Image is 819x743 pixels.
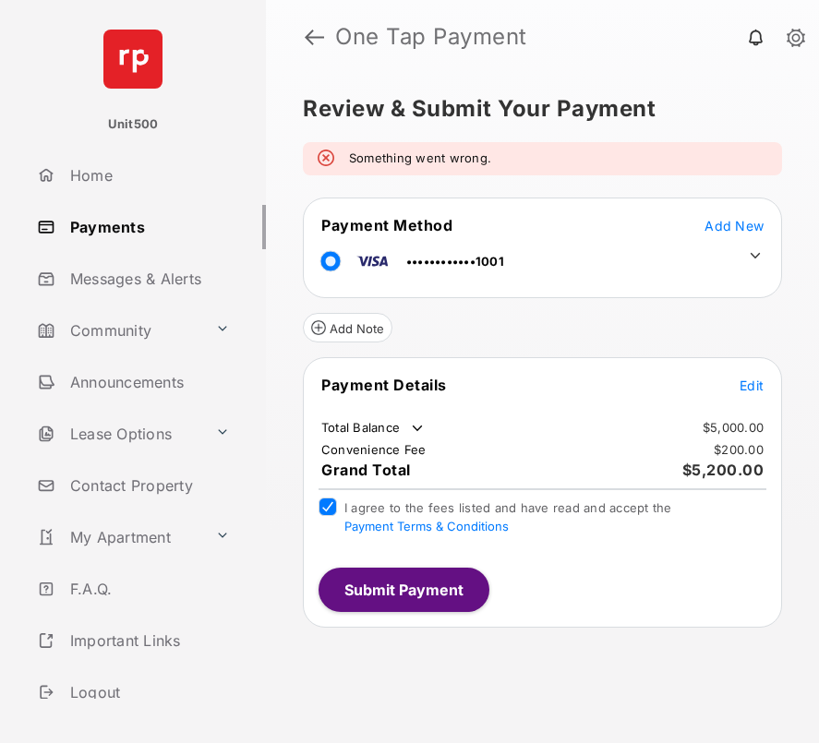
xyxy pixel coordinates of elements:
[103,30,163,89] img: svg+xml;base64,PHN2ZyB4bWxucz0iaHR0cDovL3d3dy53My5vcmcvMjAwMC9zdmciIHdpZHRoPSI2NCIgaGVpZ2h0PSI2NC...
[344,500,672,533] span: I agree to the fees listed and have read and accept the
[319,568,489,612] button: Submit Payment
[406,254,504,269] span: ••••••••••••1001
[30,463,266,508] a: Contact Property
[320,441,428,458] td: Convenience Fee
[344,519,509,533] button: I agree to the fees listed and have read and accept the
[30,308,208,353] a: Community
[321,216,452,234] span: Payment Method
[30,670,266,714] a: Logout
[30,515,208,559] a: My Apartment
[108,115,159,134] p: Unit500
[30,360,266,404] a: Announcements
[303,98,767,120] h5: Review & Submit Your Payment
[713,441,765,458] td: $200.00
[321,461,411,479] span: Grand Total
[740,376,764,394] button: Edit
[30,205,266,249] a: Payments
[702,419,765,436] td: $5,000.00
[349,150,491,168] em: Something went wrong.
[705,216,764,234] button: Add New
[30,153,266,198] a: Home
[303,313,392,342] button: Add Note
[321,376,447,394] span: Payment Details
[320,419,427,437] td: Total Balance
[740,377,764,393] span: Edit
[30,567,266,611] a: F.A.Q.
[30,618,237,663] a: Important Links
[30,412,208,456] a: Lease Options
[705,218,764,234] span: Add New
[682,461,765,479] span: $5,200.00
[335,26,789,48] strong: One Tap Payment
[30,257,266,301] a: Messages & Alerts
